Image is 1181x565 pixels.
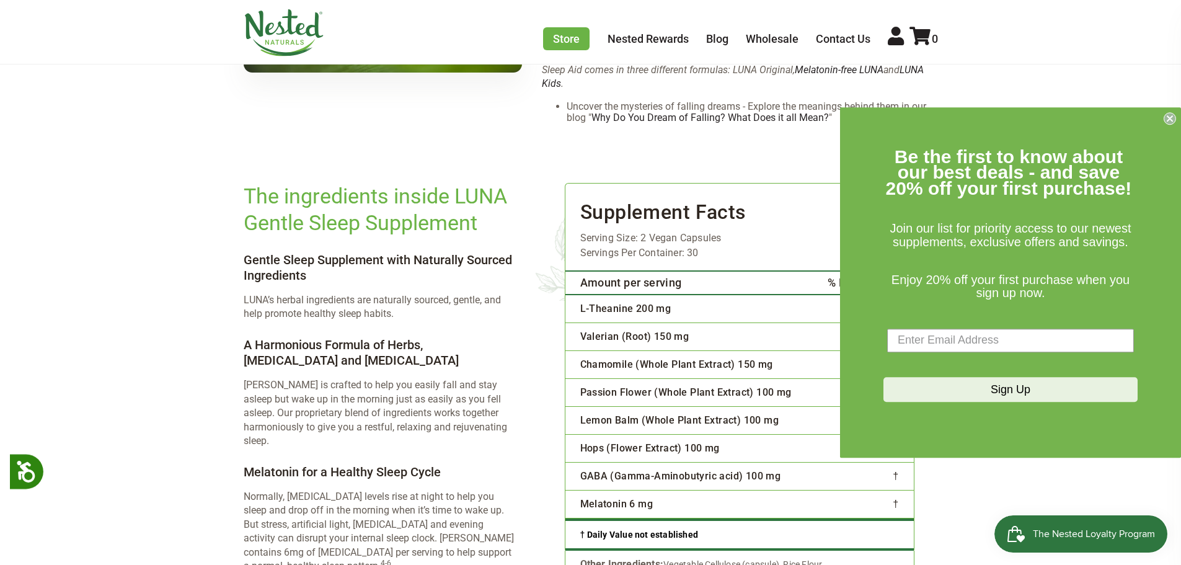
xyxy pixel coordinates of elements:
[890,222,1131,249] span: Join our list for priority access to our newest supplements, exclusive offers and savings.
[244,9,324,56] img: Nested Naturals
[1164,112,1176,125] button: Close dialog
[244,378,515,448] p: [PERSON_NAME] is crafted to help you easily fall and stay asleep but wake up in the morning just ...
[565,184,914,231] h3: Supplement Facts
[608,32,689,45] a: Nested Rewards
[565,246,914,260] div: Servings Per Container: 30
[565,231,914,246] div: Serving Size: 2 Vegan Capsules
[816,32,870,45] a: Contact Us
[244,337,515,368] h4: A Harmonious Formula of Herbs, [MEDICAL_DATA] and [MEDICAL_DATA]
[887,329,1134,352] input: Enter Email Address
[565,379,812,407] td: Passion Flower (Whole Plant Extract) 100 mg
[542,50,924,89] em: Because we believe that everyone in your family should get good sleep, our LUNA Gentle Sleep Aid ...
[565,407,812,435] td: Lemon Balm (Whole Plant Extract) 100 mg
[811,463,913,491] td: †
[795,64,883,76] a: Melatonin-free LUNA
[565,518,914,551] div: † Daily Value not established
[811,295,913,323] td: †
[244,465,515,480] h4: Melatonin for a Healthy Sleep Cycle
[811,271,913,295] th: % Daily Value
[994,515,1169,553] iframe: Button to open loyalty program pop-up
[746,32,798,45] a: Wholesale
[811,407,913,435] td: †
[840,107,1181,458] div: FLYOUT Form
[244,252,515,283] h4: Gentle Sleep Supplement with Naturally Sourced Ingredients
[909,32,938,45] a: 0
[565,271,812,295] th: Amount per serving
[811,351,913,379] td: †
[565,435,812,463] td: Hops (Flower Extract) 100 mg
[244,183,515,236] h2: The ingredients inside LUNA Gentle Sleep Supplement
[567,101,937,124] li: Uncover the mysteries of falling dreams - Explore the meanings behind them in our blog " "
[891,273,1130,300] span: Enjoy 20% off your first purchase when you sign up now.
[811,323,913,351] td: †
[591,112,829,123] a: Why Do You Dream of Falling? What Does it all Mean?
[244,293,515,321] p: LUNA’s herbal ingredients are naturally sourced, gentle, and help promote healthy sleep habits.
[565,463,812,491] td: GABA (Gamma-Aminobutyric acid) 100 mg
[565,295,812,323] td: L-Theanine 200 mg
[543,27,590,50] a: Store
[886,146,1132,198] span: Be the first to know about our best deals - and save 20% off your first purchase!
[565,351,812,379] td: Chamomile (Whole Plant Extract) 150 mg
[811,379,913,407] td: †
[883,377,1138,402] button: Sign Up
[565,491,812,518] td: Melatonin 6 mg
[565,323,812,351] td: Valerian (Root) 150 mg
[706,32,728,45] a: Blog
[932,32,938,45] span: 0
[811,435,913,463] td: †
[811,491,913,518] td: †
